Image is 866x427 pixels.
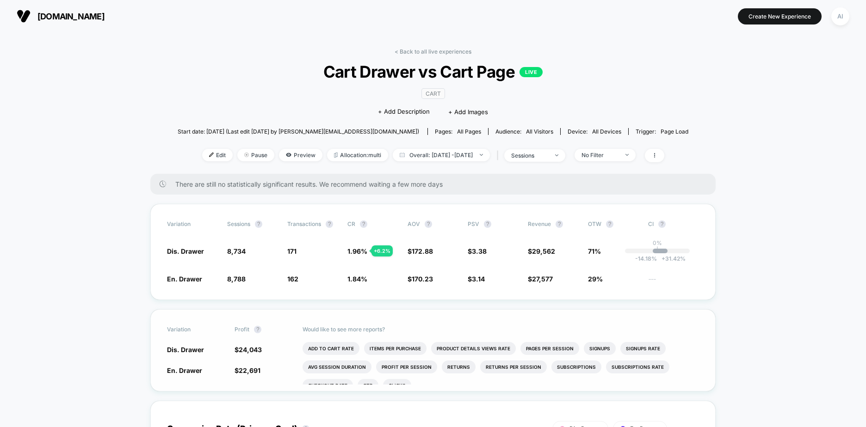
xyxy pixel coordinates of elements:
span: OTW [588,220,639,228]
img: end [625,154,629,156]
button: ? [360,220,367,228]
img: end [480,154,483,156]
span: Variation [167,326,218,333]
img: end [244,152,249,157]
span: 3.14 [472,275,485,283]
span: 170.23 [412,275,433,283]
img: end [555,154,558,156]
span: Profit [235,326,249,333]
span: Edit [202,149,233,161]
span: + Add Description [378,107,430,116]
div: Trigger: [636,128,688,135]
span: 1.84 % [347,275,367,283]
span: Preview [279,149,322,161]
span: Allocation: multi [327,149,388,161]
span: En. Drawer [167,366,202,374]
li: Returns [442,360,476,373]
li: Add To Cart Rate [303,342,359,355]
span: CART [421,88,445,99]
span: Sessions [227,220,250,227]
span: PSV [468,220,479,227]
li: Subscriptions Rate [606,360,669,373]
span: $ [408,275,433,283]
span: $ [408,247,433,255]
p: 0% [653,239,662,246]
li: Clicks [383,379,411,392]
img: Visually logo [17,9,31,23]
p: Would like to see more reports? [303,326,699,333]
span: 24,043 [239,346,262,354]
span: 22,691 [239,366,260,374]
span: + [662,255,665,262]
img: edit [209,152,214,157]
span: 162 [287,275,298,283]
span: All Visitors [526,128,553,135]
span: all devices [592,128,621,135]
span: $ [468,275,485,283]
span: CI [648,220,699,228]
p: LIVE [520,67,543,77]
div: No Filter [581,152,619,159]
span: En. Drawer [167,275,202,283]
button: ? [556,220,563,228]
span: 71% [588,247,601,255]
li: Pages Per Session [520,342,579,355]
div: Audience: [495,128,553,135]
div: sessions [511,152,548,159]
span: 172.88 [412,247,433,255]
span: [DOMAIN_NAME] [37,12,105,21]
img: calendar [400,152,405,157]
button: ? [425,220,432,228]
span: $ [468,247,487,255]
li: Signups Rate [620,342,666,355]
span: Pause [237,149,274,161]
li: Ctr [358,379,378,392]
button: ? [658,220,666,228]
span: $ [528,275,553,283]
span: Cart Drawer vs Cart Page [203,62,662,81]
div: Pages: [435,128,481,135]
li: Avg Session Duration [303,360,371,373]
span: 171 [287,247,297,255]
li: Items Per Purchase [364,342,427,355]
span: Page Load [661,128,688,135]
a: < Back to all live experiences [395,48,471,55]
span: 3.38 [472,247,487,255]
div: AI [831,7,849,25]
li: Signups [584,342,616,355]
li: Returns Per Session [480,360,547,373]
button: [DOMAIN_NAME] [14,9,107,24]
span: Revenue [528,220,551,227]
button: ? [484,220,491,228]
img: rebalance [334,152,338,158]
span: | [495,149,504,162]
span: Device: [560,128,628,135]
li: Product Details Views Rate [431,342,516,355]
span: $ [235,346,262,354]
span: $ [528,247,555,255]
button: AI [829,7,852,26]
button: ? [254,326,261,333]
span: Dis. Drawer [167,247,204,255]
button: ? [255,220,262,228]
span: 1.96 % [347,247,367,255]
span: all pages [457,128,481,135]
span: 31.42 % [657,255,686,262]
span: Variation [167,220,218,228]
span: $ [235,366,260,374]
p: | [656,246,658,253]
span: CR [347,220,355,227]
span: Overall: [DATE] - [DATE] [393,149,490,161]
span: -14.18 % [635,255,657,262]
span: 27,577 [532,275,553,283]
span: 29% [588,275,603,283]
span: Start date: [DATE] (Last edit [DATE] by [PERSON_NAME][EMAIL_ADDRESS][DOMAIN_NAME]) [178,128,419,135]
span: 29,562 [532,247,555,255]
li: Checkout Rate [303,379,353,392]
span: 8,788 [227,275,246,283]
li: Subscriptions [551,360,601,373]
li: Profit Per Session [376,360,437,373]
button: ? [606,220,613,228]
div: + 6.2 % [371,245,393,256]
button: Create New Experience [738,8,822,24]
